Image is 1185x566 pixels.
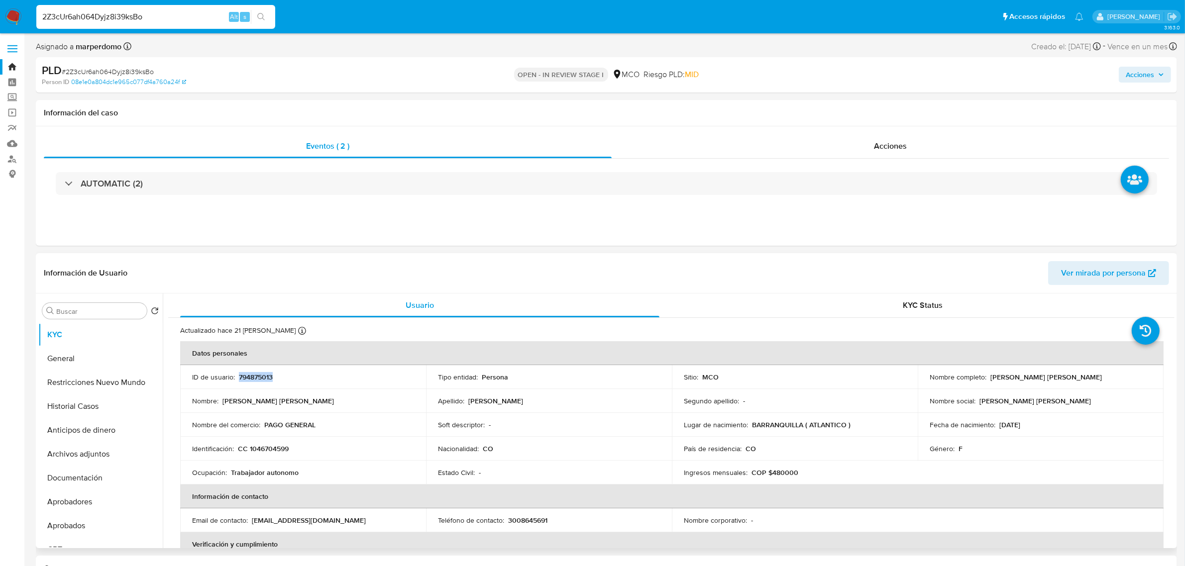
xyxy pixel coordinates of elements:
[56,307,143,316] input: Buscar
[74,41,121,52] b: marperdomo
[38,490,163,514] button: Aprobadores
[81,178,143,189] h3: AUTOMATIC (2)
[979,396,1091,405] p: [PERSON_NAME] [PERSON_NAME]
[702,373,719,381] p: MCO
[243,12,246,21] span: s
[231,468,299,477] p: Trabajador autonomo
[684,396,739,405] p: Segundo apellido :
[38,347,163,371] button: General
[406,299,434,311] span: Usuario
[644,69,699,80] span: Riesgo PLD:
[222,396,334,405] p: [PERSON_NAME] [PERSON_NAME]
[44,268,127,278] h1: Información de Usuario
[180,484,1164,508] th: Información de contacto
[752,420,851,429] p: BARRANQUILLA ( ATLANTICO )
[38,418,163,442] button: Anticipos de dinero
[180,326,296,335] p: Actualizado hace 21 [PERSON_NAME]
[251,10,271,24] button: search-icon
[56,172,1157,195] div: AUTOMATIC (2)
[743,396,745,405] p: -
[685,69,699,80] span: MID
[264,420,316,429] p: PAGO GENERAL
[252,516,366,525] p: [EMAIL_ADDRESS][DOMAIN_NAME]
[438,468,475,477] p: Estado Civil :
[751,516,753,525] p: -
[438,373,478,381] p: Tipo entidad :
[930,373,986,381] p: Nombre completo :
[930,396,975,405] p: Nombre social :
[238,444,289,453] p: CC 1046704599
[192,373,235,381] p: ID de usuario :
[1075,12,1083,21] a: Notificaciones
[1107,41,1168,52] span: Vence en un mes
[192,396,218,405] p: Nombre :
[438,420,485,429] p: Soft descriptor :
[192,444,234,453] p: Identificación :
[684,444,742,453] p: País de residencia :
[514,68,608,82] p: OPEN - IN REVIEW STAGE I
[990,373,1102,381] p: [PERSON_NAME] [PERSON_NAME]
[306,140,349,152] span: Eventos ( 2 )
[438,396,464,405] p: Apellido :
[42,78,69,87] b: Person ID
[38,371,163,394] button: Restricciones Nuevo Mundo
[230,12,238,21] span: Alt
[684,516,747,525] p: Nombre corporativo :
[62,67,154,77] span: # 2Z3cUr6ah064Dyjz8i39ksBo
[1061,261,1146,285] span: Ver mirada por persona
[468,396,523,405] p: [PERSON_NAME]
[1103,40,1105,53] span: -
[1119,67,1171,83] button: Acciones
[684,468,748,477] p: Ingresos mensuales :
[1167,11,1178,22] a: Salir
[192,516,248,525] p: Email de contacto :
[482,373,508,381] p: Persona
[489,420,491,429] p: -
[239,373,273,381] p: 794875013
[903,299,943,311] span: KYC Status
[180,341,1164,365] th: Datos personales
[483,444,493,453] p: CO
[38,538,163,562] button: CBT
[1009,11,1065,22] span: Accesos rápidos
[38,323,163,347] button: KYC
[479,468,481,477] p: -
[46,307,54,315] button: Buscar
[192,468,227,477] p: Ocupación :
[71,78,186,87] a: 08e1e0a804dc1e965c077df4a760a24f
[959,444,963,453] p: F
[44,108,1169,118] h1: Información del caso
[684,420,748,429] p: Lugar de nacimiento :
[999,420,1020,429] p: [DATE]
[508,516,547,525] p: 3008645691
[192,420,260,429] p: Nombre del comercio :
[36,41,121,52] span: Asignado a
[42,62,62,78] b: PLD
[612,69,640,80] div: MCO
[151,307,159,318] button: Volver al orden por defecto
[36,10,275,23] input: Buscar usuario o caso...
[438,444,479,453] p: Nacionalidad :
[180,532,1164,556] th: Verificación y cumplimiento
[874,140,907,152] span: Acciones
[1107,12,1164,21] p: marcela.perdomo@mercadolibre.com.co
[1126,67,1154,83] span: Acciones
[752,468,798,477] p: COP $480000
[1031,40,1101,53] div: Creado el: [DATE]
[38,442,163,466] button: Archivos adjuntos
[438,516,504,525] p: Teléfono de contacto :
[38,466,163,490] button: Documentación
[684,373,698,381] p: Sitio :
[1048,261,1169,285] button: Ver mirada por persona
[38,394,163,418] button: Historial Casos
[930,420,995,429] p: Fecha de nacimiento :
[930,444,955,453] p: Género :
[746,444,756,453] p: CO
[38,514,163,538] button: Aprobados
